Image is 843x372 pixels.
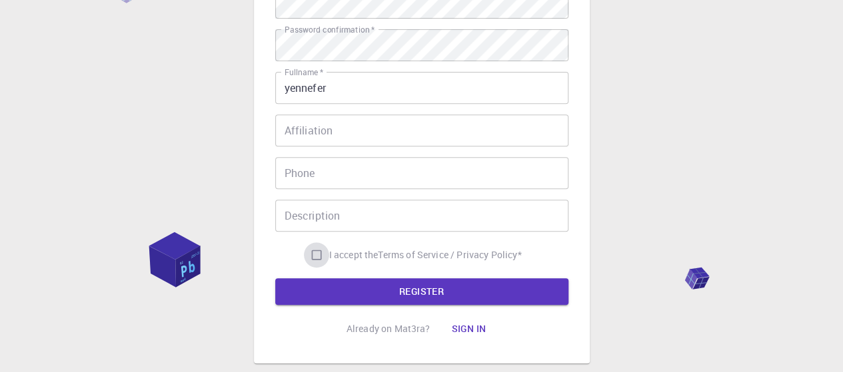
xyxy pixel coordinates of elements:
p: Terms of Service / Privacy Policy * [378,248,521,262]
span: I accept the [329,248,379,262]
p: Already on Mat3ra? [347,322,430,335]
button: Sign in [440,315,496,342]
label: Password confirmation [285,24,375,35]
label: Fullname [285,67,323,78]
a: Terms of Service / Privacy Policy* [378,248,521,262]
button: REGISTER [275,278,568,305]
